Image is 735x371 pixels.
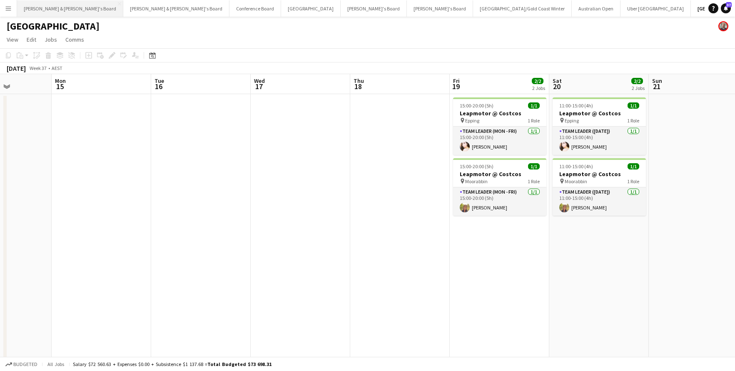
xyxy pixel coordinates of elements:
[7,20,100,32] h1: [GEOGRAPHIC_DATA]
[553,127,646,155] app-card-role: Team Leader ([DATE])1/111:00-15:00 (4h)[PERSON_NAME]
[465,178,488,184] span: Moorabbin
[631,78,643,84] span: 2/2
[7,64,26,72] div: [DATE]
[23,34,40,45] a: Edit
[13,361,37,367] span: Budgeted
[628,102,639,109] span: 1/1
[453,170,546,178] h3: Leapmotor @ Costcos
[62,34,87,45] a: Comms
[627,117,639,124] span: 1 Role
[532,85,545,91] div: 2 Jobs
[254,77,265,85] span: Wed
[721,3,731,13] a: 37
[407,0,473,17] button: [PERSON_NAME]'s Board
[565,178,587,184] span: Moorabbin
[452,82,460,91] span: 19
[553,97,646,155] app-job-card: 11:00-15:00 (4h)1/1Leapmotor @ Costcos Epping1 RoleTeam Leader ([DATE])1/111:00-15:00 (4h)[PERSON...
[559,163,593,169] span: 11:00-15:00 (4h)
[559,102,593,109] span: 11:00-15:00 (4h)
[627,178,639,184] span: 1 Role
[453,187,546,216] app-card-role: Team Leader (Mon - Fri)1/115:00-20:00 (5h)[PERSON_NAME]
[726,2,732,7] span: 37
[253,82,265,91] span: 17
[52,65,62,71] div: AEST
[73,361,272,367] div: Salary $72 560.63 + Expenses $0.00 + Subsistence $1 137.68 =
[17,0,123,17] button: [PERSON_NAME] & [PERSON_NAME]'s Board
[453,97,546,155] app-job-card: 15:00-20:00 (5h)1/1Leapmotor @ Costcos Epping1 RoleTeam Leader (Mon - Fri)1/115:00-20:00 (5h)[PER...
[553,187,646,216] app-card-role: Team Leader ([DATE])1/111:00-15:00 (4h)[PERSON_NAME]
[54,82,66,91] span: 15
[453,127,546,155] app-card-role: Team Leader (Mon - Fri)1/115:00-20:00 (5h)[PERSON_NAME]
[27,36,36,43] span: Edit
[281,0,341,17] button: [GEOGRAPHIC_DATA]
[620,0,691,17] button: Uber [GEOGRAPHIC_DATA]
[565,117,579,124] span: Epping
[453,110,546,117] h3: Leapmotor @ Costcos
[123,0,229,17] button: [PERSON_NAME] & [PERSON_NAME]'s Board
[553,158,646,216] app-job-card: 11:00-15:00 (4h)1/1Leapmotor @ Costcos Moorabbin1 RoleTeam Leader ([DATE])1/111:00-15:00 (4h)[PER...
[65,36,84,43] span: Comms
[460,163,493,169] span: 15:00-20:00 (5h)
[532,78,543,84] span: 2/2
[718,21,728,31] app-user-avatar: Neil Burton
[341,0,407,17] button: [PERSON_NAME]'s Board
[528,102,540,109] span: 1/1
[632,85,645,91] div: 2 Jobs
[55,77,66,85] span: Mon
[572,0,620,17] button: Australian Open
[528,163,540,169] span: 1/1
[528,178,540,184] span: 1 Role
[651,82,662,91] span: 21
[3,34,22,45] a: View
[453,77,460,85] span: Fri
[207,361,272,367] span: Total Budgeted $73 698.31
[352,82,364,91] span: 18
[652,77,662,85] span: Sun
[27,65,48,71] span: Week 37
[628,163,639,169] span: 1/1
[354,77,364,85] span: Thu
[154,77,164,85] span: Tue
[153,82,164,91] span: 16
[45,36,57,43] span: Jobs
[473,0,572,17] button: [GEOGRAPHIC_DATA]/Gold Coast Winter
[7,36,18,43] span: View
[453,158,546,216] app-job-card: 15:00-20:00 (5h)1/1Leapmotor @ Costcos Moorabbin1 RoleTeam Leader (Mon - Fri)1/115:00-20:00 (5h)[...
[460,102,493,109] span: 15:00-20:00 (5h)
[551,82,562,91] span: 20
[46,361,66,367] span: All jobs
[41,34,60,45] a: Jobs
[553,77,562,85] span: Sat
[528,117,540,124] span: 1 Role
[553,170,646,178] h3: Leapmotor @ Costcos
[4,360,39,369] button: Budgeted
[465,117,479,124] span: Epping
[229,0,281,17] button: Conference Board
[553,110,646,117] h3: Leapmotor @ Costcos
